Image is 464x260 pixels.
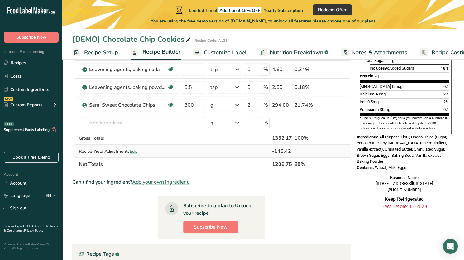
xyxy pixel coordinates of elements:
[313,4,352,15] button: Redeem Offer
[204,48,247,57] span: Customize Label
[24,229,43,233] a: Privacy Policy
[194,38,230,43] div: Recipe Code: A1234
[352,48,407,57] span: Notes & Attachments
[142,48,181,56] span: Recipe Builder
[210,66,218,73] div: tsp
[4,32,59,43] button: Subscribe Now
[210,101,213,109] div: g
[375,165,406,170] span: Wheat, Milk, Eggs
[89,66,167,73] div: Leavening agents, baking soda
[357,165,374,170] span: Contains:
[4,152,59,163] a: Book a Free Demo
[374,74,379,78] span: 2g
[194,223,228,231] span: Subscribe Now
[89,101,167,109] div: Semi Sweet Chocolate Chips
[357,195,452,203] p: Keep Refrigerated
[4,102,42,108] div: Custom Reports
[294,84,321,91] div: 0.18%
[294,66,321,73] div: 0.34%
[218,7,261,13] span: Additional 15% OFF
[443,92,449,96] span: 2%
[79,148,178,155] div: Recipe Yield Adjustments
[4,224,26,229] a: Hire an Expert .
[4,97,13,101] div: NEW
[259,46,328,60] a: Nutrition Breakdown
[392,84,402,89] span: 0mcg
[183,221,238,233] button: Subscribe Now
[72,34,192,45] div: [DEMO] Chocolate Chip Cookies
[272,147,292,155] div: -145.42
[381,204,427,209] span: Best Before: 12-2028
[270,48,323,57] span: Nutrition Breakdown
[272,134,292,142] div: 1352.17
[79,117,178,129] input: Add Ingredient
[271,157,293,171] th: 1206.75
[357,135,447,164] span: All-Purpose Flour, Choco Chips (Sugar, cocoa butter, soy [MEDICAL_DATA] (an emulsifier), vanilla ...
[132,178,189,186] span: Add your own ingredient
[357,135,378,139] span: Ingredients:
[360,116,449,131] section: * The % Daily Value (DV) tells you how much a nutrient in a serving of food contributes to a dail...
[78,157,271,171] th: Net Totals
[151,18,376,24] span: You are using the free demo version of [DOMAIN_NAME], to unlock all features please choose one of...
[443,239,458,254] div: Open Intercom Messenger
[4,122,14,126] div: BETA
[27,224,35,229] a: FAQ .
[16,34,46,41] span: Subscribe Now
[272,101,292,109] div: 294.00
[365,58,387,63] span: Total Sugars
[360,74,373,78] span: Protein
[264,7,303,13] span: Yearly Subscription
[210,84,218,91] div: tsp
[293,157,322,171] th: 89%
[360,84,391,89] span: [MEDICAL_DATA]
[130,148,137,154] span: Edit
[294,101,321,109] div: 21.74%
[443,107,449,112] span: 0%
[357,175,452,193] div: Business Name [STREET_ADDRESS][US_STATE] [PHONE_NUMBER]
[4,190,30,201] a: Language
[84,48,118,57] span: Recipe Setup
[376,92,386,96] span: 40mg
[318,7,347,13] span: Redeem Offer
[370,66,414,70] span: Includes Added Sugars
[360,92,375,96] span: Calcium
[365,18,376,24] span: plans
[441,66,449,70] span: 18%
[367,99,379,104] span: 0.5mg
[4,243,59,250] div: Powered By FoodLabelMaker © 2025 All Rights Reserved
[45,192,59,200] div: EN
[388,58,394,63] span: 11g
[183,202,253,217] div: Subscribe to a plan to Unlock your recipe
[131,45,181,60] a: Recipe Builder
[294,134,321,142] div: 100%
[443,99,449,104] span: 2%
[193,46,247,60] a: Customize Label
[35,224,50,229] a: About Us .
[385,66,389,70] span: 9g
[79,135,178,142] div: Gross Totals
[72,46,118,60] a: Recipe Setup
[341,46,407,60] a: Notes & Attachments
[175,6,303,14] div: Limited Time!
[380,107,390,112] span: 30mg
[272,66,292,73] div: 4.60
[272,84,292,91] div: 2.50
[443,84,449,89] span: 0%
[89,84,167,91] div: Leavening agents, baking powder, low-sodium
[360,99,366,104] span: Iron
[210,119,213,127] div: g
[4,224,58,233] a: Terms & Conditions .
[360,107,379,112] span: Potassium
[72,178,351,186] div: Can't find your ingredient?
